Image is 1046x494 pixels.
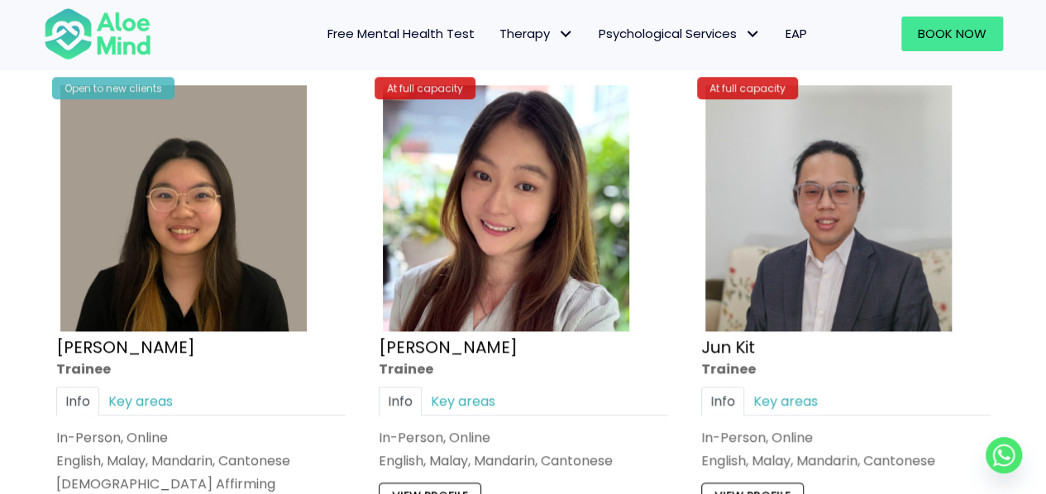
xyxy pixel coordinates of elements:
[60,85,307,331] img: Profile – Xin Yi
[744,387,827,416] a: Key areas
[56,451,346,470] p: English, Malay, Mandarin, Cantonese
[327,25,475,42] span: Free Mental Health Test
[383,85,629,331] img: hoong yee trainee
[379,451,668,470] p: English, Malay, Mandarin, Cantonese
[701,428,991,447] div: In-Person, Online
[56,475,346,494] div: [DEMOGRAPHIC_DATA] Affirming
[315,17,487,51] a: Free Mental Health Test
[56,359,346,378] div: Trainee
[499,25,574,42] span: Therapy
[52,77,174,99] div: Open to new clients
[586,17,773,51] a: Psychological ServicesPsychological Services: submenu
[599,25,761,42] span: Psychological Services
[56,387,99,416] a: Info
[379,335,518,359] a: [PERSON_NAME]
[56,335,195,359] a: [PERSON_NAME]
[422,387,504,416] a: Key areas
[986,437,1022,473] a: Whatsapp
[173,17,819,51] nav: Menu
[375,77,475,99] div: At full capacity
[379,359,668,378] div: Trainee
[701,451,991,470] p: English, Malay, Mandarin, Cantonese
[773,17,819,51] a: EAP
[56,428,346,447] div: In-Person, Online
[786,25,807,42] span: EAP
[741,22,765,46] span: Psychological Services: submenu
[918,25,986,42] span: Book Now
[554,22,578,46] span: Therapy: submenu
[701,387,744,416] a: Info
[99,387,182,416] a: Key areas
[379,387,422,416] a: Info
[901,17,1003,51] a: Book Now
[701,335,755,359] a: Jun Kit
[701,359,991,378] div: Trainee
[705,85,952,331] img: Jun Kit Trainee
[697,77,798,99] div: At full capacity
[44,7,151,61] img: Aloe mind Logo
[487,17,586,51] a: TherapyTherapy: submenu
[379,428,668,447] div: In-Person, Online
